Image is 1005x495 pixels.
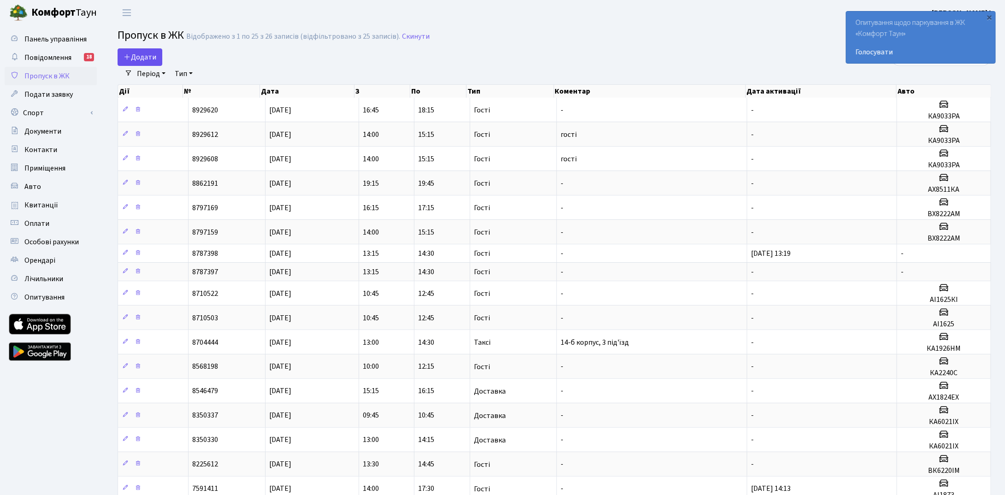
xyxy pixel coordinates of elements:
[84,53,94,61] div: 18
[474,485,490,493] span: Гості
[418,130,434,140] span: 15:15
[269,460,291,470] span: [DATE]
[5,67,97,85] a: Пропуск в ЖК
[901,248,904,259] span: -
[561,386,563,396] span: -
[9,4,28,22] img: logo.png
[192,154,218,164] span: 8929608
[5,233,97,251] a: Особові рахунки
[418,435,434,445] span: 14:15
[269,289,291,299] span: [DATE]
[901,234,987,243] h5: ВХ8222АМ
[751,337,754,348] span: -
[24,274,63,284] span: Лічильники
[192,337,218,348] span: 8704444
[751,435,754,445] span: -
[474,461,490,468] span: Гості
[561,267,563,277] span: -
[5,48,97,67] a: Повідомлення18
[363,460,379,470] span: 13:30
[269,337,291,348] span: [DATE]
[418,227,434,237] span: 15:15
[901,442,987,451] h5: КА6021ІХ
[115,5,138,20] button: Переключити навігацію
[901,267,904,277] span: -
[751,411,754,421] span: -
[751,267,754,277] span: -
[192,227,218,237] span: 8797159
[269,411,291,421] span: [DATE]
[474,412,506,419] span: Доставка
[474,131,490,138] span: Гості
[355,85,411,98] th: З
[561,460,563,470] span: -
[5,270,97,288] a: Лічильники
[901,320,987,329] h5: АІ1625
[467,85,554,98] th: Тип
[856,47,986,58] a: Голосувати
[24,163,65,173] span: Приміщення
[474,106,490,114] span: Гості
[5,85,97,104] a: Подати заявку
[751,203,754,213] span: -
[418,362,434,372] span: 12:15
[363,386,379,396] span: 15:15
[554,85,746,98] th: Коментар
[118,27,184,43] span: Пропуск в ЖК
[5,177,97,196] a: Авто
[418,484,434,494] span: 17:30
[269,154,291,164] span: [DATE]
[751,105,754,115] span: -
[474,363,490,371] span: Гості
[269,386,291,396] span: [DATE]
[24,182,41,192] span: Авто
[751,313,754,323] span: -
[269,362,291,372] span: [DATE]
[751,248,791,259] span: [DATE] 13:19
[24,218,49,229] span: Оплати
[192,203,218,213] span: 8797169
[901,369,987,377] h5: КА2240С
[24,292,65,302] span: Опитування
[133,66,169,82] a: Період
[269,203,291,213] span: [DATE]
[474,204,490,212] span: Гості
[751,178,754,189] span: -
[561,105,563,115] span: -
[171,66,196,82] a: Тип
[5,104,97,122] a: Спорт
[561,248,563,259] span: -
[363,178,379,189] span: 19:15
[985,12,994,22] div: ×
[901,393,987,402] h5: АХ1824ЕХ
[418,248,434,259] span: 14:30
[751,460,754,470] span: -
[269,130,291,140] span: [DATE]
[186,32,400,41] div: Відображено з 1 по 25 з 26 записів (відфільтровано з 25 записів).
[192,289,218,299] span: 8710522
[269,484,291,494] span: [DATE]
[363,154,379,164] span: 14:00
[474,180,490,187] span: Гості
[410,85,467,98] th: По
[5,141,97,159] a: Контакти
[474,268,490,276] span: Гості
[751,386,754,396] span: -
[418,178,434,189] span: 19:45
[363,362,379,372] span: 10:00
[24,126,61,136] span: Документи
[363,248,379,259] span: 13:15
[192,178,218,189] span: 8862191
[474,290,490,297] span: Гості
[5,122,97,141] a: Документи
[751,130,754,140] span: -
[269,178,291,189] span: [DATE]
[192,267,218,277] span: 8787397
[24,34,87,44] span: Панель управління
[192,313,218,323] span: 8710503
[192,484,218,494] span: 7591411
[901,136,987,145] h5: КА9033РА
[561,435,563,445] span: -
[192,411,218,421] span: 8350337
[561,337,629,348] span: 14-б корпус, 3 під'їзд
